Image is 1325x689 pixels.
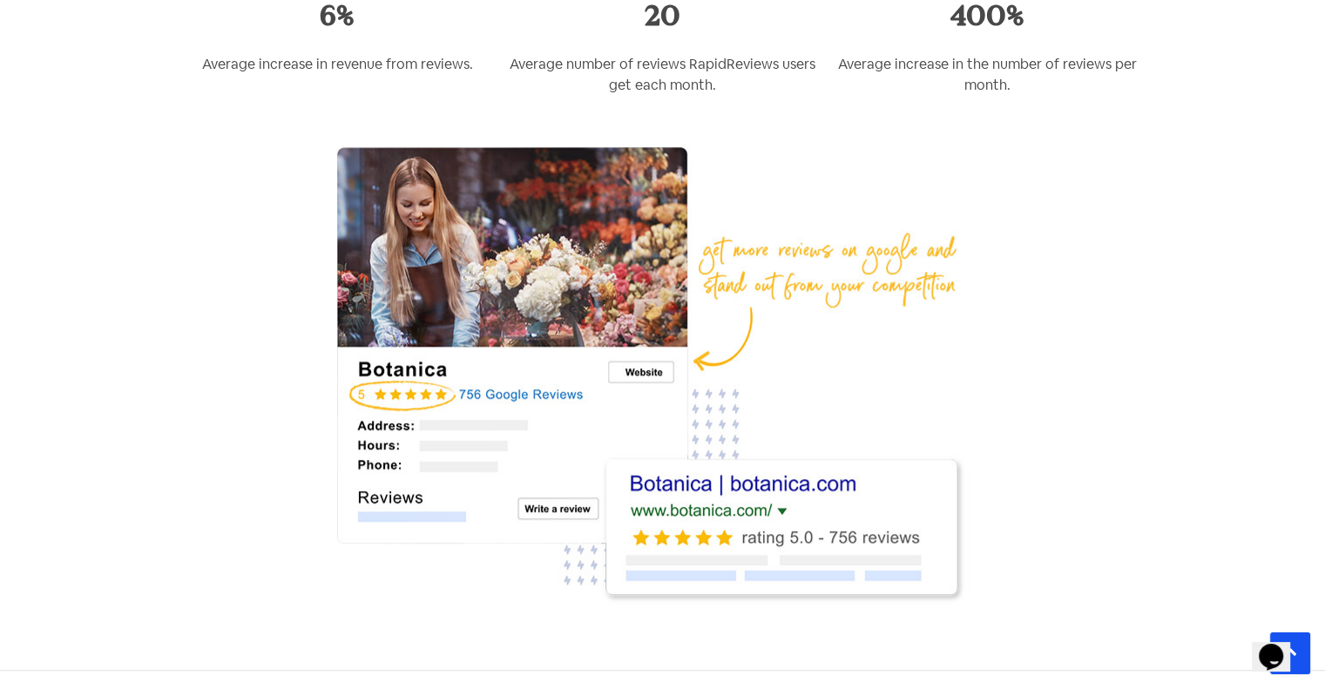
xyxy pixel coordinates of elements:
[184,54,491,75] p: Average increase in revenue from reviews.
[509,6,816,23] p: 20
[509,54,816,96] p: Average number of reviews RapidReviews users get each month.
[1252,619,1308,672] iframe: chat widget
[834,6,1141,23] p: 400%
[834,54,1141,96] p: Average increase in the number of reviews per month.
[184,6,491,23] p: 6%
